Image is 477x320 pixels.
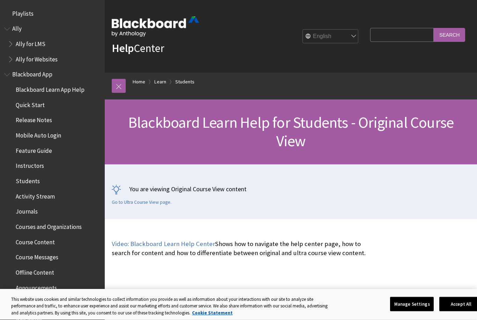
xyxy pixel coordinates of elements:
select: Site Language Selector [303,30,359,44]
button: Manage Settings [390,297,434,311]
a: Home [133,77,145,86]
span: Journals [16,206,38,215]
span: Playlists [12,8,34,17]
span: Announcements [16,282,57,291]
span: Release Notes [16,114,52,124]
a: Go to Ultra Course View page. [112,199,171,206]
span: Blackboard Learn Help for Students - Original Course View [128,113,454,150]
a: Video: Blackboard Learn Help Center [112,240,215,248]
span: Students [16,175,40,185]
img: Blackboard by Anthology [112,16,199,37]
nav: Book outline for Playlists [4,8,101,20]
span: Feature Guide [16,145,52,154]
a: Learn [154,77,166,86]
div: This website uses cookies and similar technologies to collect information you provide as well as ... [11,296,334,317]
span: Mobile Auto Login [16,129,61,139]
span: Course Content [16,236,55,246]
span: Quick Start [16,99,45,109]
span: Courses and Organizations [16,221,82,230]
span: Offline Content [16,267,54,276]
span: Ally [12,23,22,32]
a: Students [175,77,195,86]
a: HelpCenter [112,41,164,55]
span: Ally for Websites [16,53,58,63]
span: Activity Stream [16,191,55,200]
span: Instructors [16,160,44,170]
span: Ally for LMS [16,38,45,47]
strong: Help [112,41,134,55]
input: Search [434,28,465,42]
a: More information about your privacy, opens in a new tab [192,310,233,316]
p: You are viewing Original Course View content [112,185,470,193]
span: Blackboard App [12,69,52,78]
span: Blackboard Learn App Help [16,84,85,93]
p: Shows how to navigate the help center page, how to search for content and how to differentiate be... [112,239,367,258]
nav: Book outline for Anthology Ally Help [4,23,101,65]
span: Course Messages [16,252,58,261]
